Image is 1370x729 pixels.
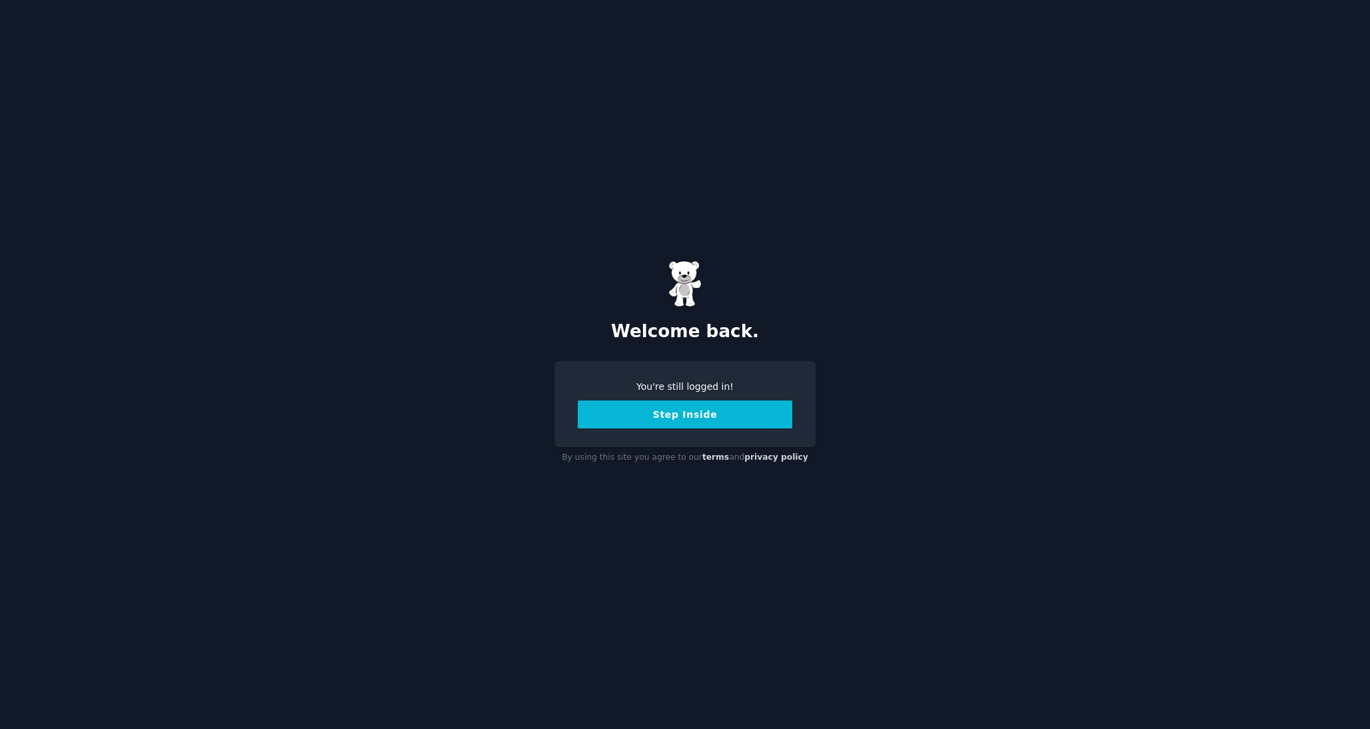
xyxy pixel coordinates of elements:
button: Step Inside [578,400,792,428]
div: You're still logged in! [578,380,792,394]
a: privacy policy [744,452,808,462]
a: terms [702,452,729,462]
div: By using this site you agree to our and [554,447,816,468]
a: Step Inside [578,409,792,420]
h2: Welcome back. [554,321,816,343]
img: Gummy Bear [668,261,702,307]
